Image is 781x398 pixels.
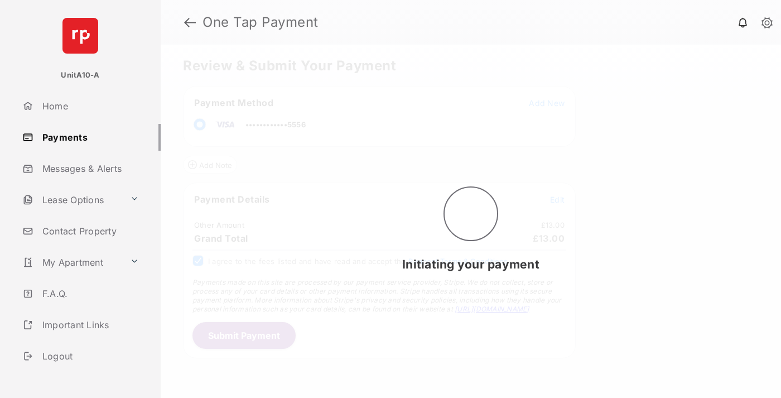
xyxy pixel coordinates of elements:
p: UnitA10-A [61,70,99,81]
a: Payments [18,124,161,151]
a: F.A.Q. [18,280,161,307]
a: Messages & Alerts [18,155,161,182]
strong: One Tap Payment [203,16,319,29]
a: Home [18,93,161,119]
a: Important Links [18,311,143,338]
a: My Apartment [18,249,126,276]
span: Initiating your payment [402,257,539,271]
a: Logout [18,343,161,370]
img: svg+xml;base64,PHN2ZyB4bWxucz0iaHR0cDovL3d3dy53My5vcmcvMjAwMC9zdmciIHdpZHRoPSI2NCIgaGVpZ2h0PSI2NC... [62,18,98,54]
a: Lease Options [18,186,126,213]
a: Contact Property [18,218,161,244]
